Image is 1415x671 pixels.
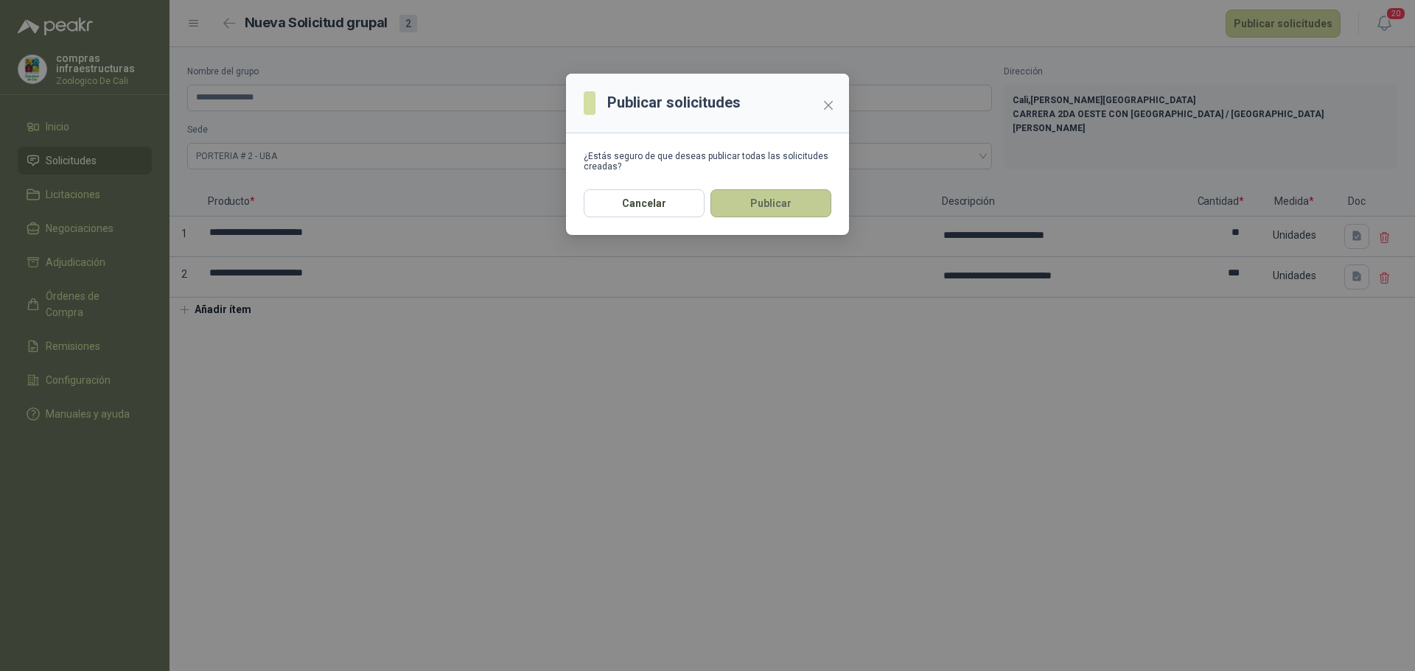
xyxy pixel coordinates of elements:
[817,94,840,117] button: Close
[822,99,834,111] span: close
[584,151,831,172] div: ¿Estás seguro de que deseas publicar todas las solicitudes creadas?
[584,189,705,217] button: Cancelar
[710,189,831,217] button: Publicar
[607,91,741,114] h3: Publicar solicitudes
